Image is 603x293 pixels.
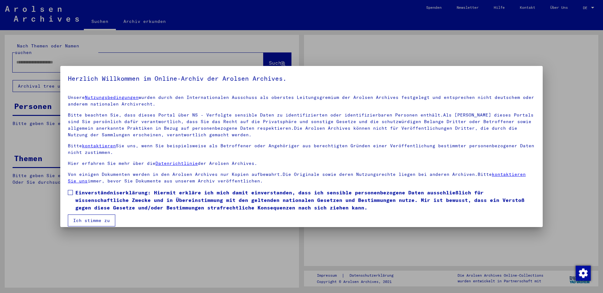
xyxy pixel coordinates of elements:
p: Unsere wurden durch den Internationalen Ausschuss als oberstes Leitungsgremium der Arolsen Archiv... [68,94,535,107]
a: Datenrichtlinie [155,160,198,166]
img: Zustimmung ändern [576,266,591,281]
p: Von einigen Dokumenten werden in den Arolsen Archives nur Kopien aufbewahrt.Die Originale sowie d... [68,171,535,184]
a: kontaktieren Sie uns [68,171,526,184]
p: Bitte beachten Sie, dass dieses Portal über NS - Verfolgte sensible Daten zu identifizierten oder... [68,112,535,138]
h5: Herzlich Willkommen im Online-Archiv der Arolsen Archives. [68,73,535,84]
p: Bitte Sie uns, wenn Sie beispielsweise als Betroffener oder Angehöriger aus berechtigten Gründen ... [68,143,535,156]
span: Einverständniserklärung: Hiermit erkläre ich mich damit einverstanden, dass ich sensible personen... [75,189,535,211]
a: Nutzungsbedingungen [85,95,139,100]
p: Hier erfahren Sie mehr über die der Arolsen Archives. [68,160,535,167]
a: kontaktieren [82,143,116,149]
button: Ich stimme zu [68,214,115,226]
